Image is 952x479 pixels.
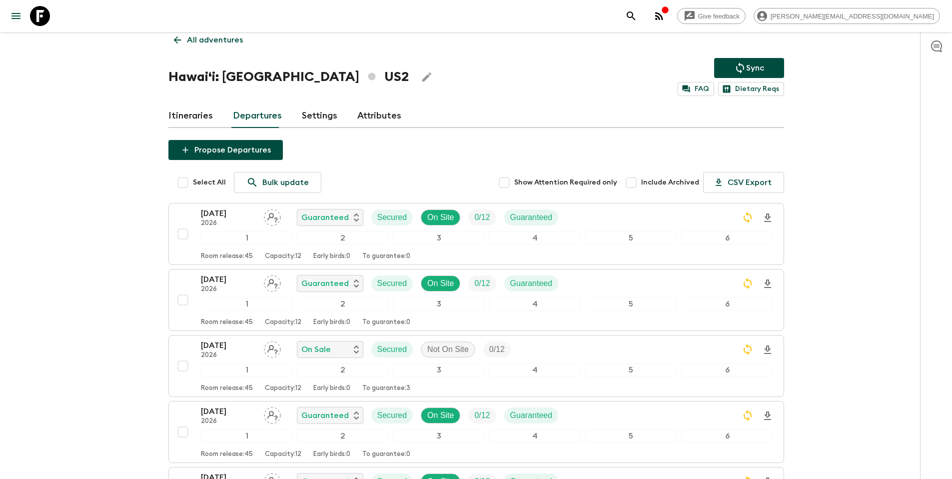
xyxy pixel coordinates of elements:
[201,252,253,260] p: Room release: 45
[168,104,213,128] a: Itineraries
[168,30,248,50] a: All adventures
[377,343,407,355] p: Secured
[762,410,774,422] svg: Download Onboarding
[489,297,581,310] div: 4
[474,409,490,421] p: 0 / 12
[377,277,407,289] p: Secured
[742,211,754,223] svg: Sync Required - Changes detected
[265,384,301,392] p: Capacity: 12
[427,343,469,355] p: Not On Site
[677,8,746,24] a: Give feedback
[264,344,281,352] span: Assign pack leader
[585,297,677,310] div: 5
[187,34,243,46] p: All adventures
[377,211,407,223] p: Secured
[302,104,337,128] a: Settings
[681,363,773,376] div: 6
[489,231,581,244] div: 4
[301,409,349,421] p: Guaranteed
[377,409,407,421] p: Secured
[201,351,256,359] p: 2026
[641,177,699,187] span: Include Archived
[742,277,754,289] svg: Sync Required - Changes detected
[201,207,256,219] p: [DATE]
[201,429,293,442] div: 1
[585,429,677,442] div: 5
[297,231,389,244] div: 2
[468,209,496,225] div: Trip Fill
[201,297,293,310] div: 1
[421,407,460,423] div: On Site
[265,450,301,458] p: Capacity: 12
[264,410,281,418] span: Assign pack leader
[718,82,784,96] a: Dietary Reqs
[762,278,774,290] svg: Download Onboarding
[585,231,677,244] div: 5
[362,318,410,326] p: To guarantee: 0
[393,231,485,244] div: 3
[201,318,253,326] p: Room release: 45
[474,211,490,223] p: 0 / 12
[201,339,256,351] p: [DATE]
[371,209,413,225] div: Secured
[201,405,256,417] p: [DATE]
[585,363,677,376] div: 5
[762,212,774,224] svg: Download Onboarding
[313,318,350,326] p: Early birds: 0
[168,269,784,331] button: [DATE]2026Assign pack leaderGuaranteedSecuredOn SiteTrip FillGuaranteed123456Room release:45Capac...
[427,277,454,289] p: On Site
[489,343,505,355] p: 0 / 12
[371,341,413,357] div: Secured
[514,177,617,187] span: Show Attention Required only
[362,252,410,260] p: To guarantee: 0
[233,104,282,128] a: Departures
[417,67,437,87] button: Edit Adventure Title
[201,450,253,458] p: Room release: 45
[393,429,485,442] div: 3
[265,252,301,260] p: Capacity: 12
[427,211,454,223] p: On Site
[489,363,581,376] div: 4
[313,384,350,392] p: Early birds: 0
[201,219,256,227] p: 2026
[746,62,764,74] p: Sync
[201,231,293,244] div: 1
[510,277,553,289] p: Guaranteed
[762,344,774,356] svg: Download Onboarding
[193,177,226,187] span: Select All
[234,172,321,193] a: Bulk update
[474,277,490,289] p: 0 / 12
[201,363,293,376] div: 1
[489,429,581,442] div: 4
[264,212,281,220] span: Assign pack leader
[6,6,26,26] button: menu
[168,401,784,463] button: [DATE]2026Assign pack leaderGuaranteedSecuredOn SiteTrip FillGuaranteed123456Room release:45Capac...
[168,67,409,87] h1: Hawaiʻi: [GEOGRAPHIC_DATA] US2
[714,58,784,78] button: Sync adventure departures to the booking engine
[765,12,940,20] span: [PERSON_NAME][EMAIL_ADDRESS][DOMAIN_NAME]
[678,82,714,96] a: FAQ
[168,335,784,397] button: [DATE]2026Assign pack leaderOn SaleSecuredNot On SiteTrip Fill123456Room release:45Capacity:12Ear...
[201,384,253,392] p: Room release: 45
[468,407,496,423] div: Trip Fill
[297,429,389,442] div: 2
[297,297,389,310] div: 2
[264,278,281,286] span: Assign pack leader
[393,297,485,310] div: 3
[427,409,454,421] p: On Site
[421,341,475,357] div: Not On Site
[510,409,553,421] p: Guaranteed
[754,8,940,24] div: [PERSON_NAME][EMAIL_ADDRESS][DOMAIN_NAME]
[301,343,331,355] p: On Sale
[621,6,641,26] button: search adventures
[301,277,349,289] p: Guaranteed
[681,231,773,244] div: 6
[510,211,553,223] p: Guaranteed
[681,429,773,442] div: 6
[483,341,511,357] div: Trip Fill
[421,275,460,291] div: On Site
[742,343,754,355] svg: Sync Required - Changes detected
[201,417,256,425] p: 2026
[301,211,349,223] p: Guaranteed
[357,104,401,128] a: Attributes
